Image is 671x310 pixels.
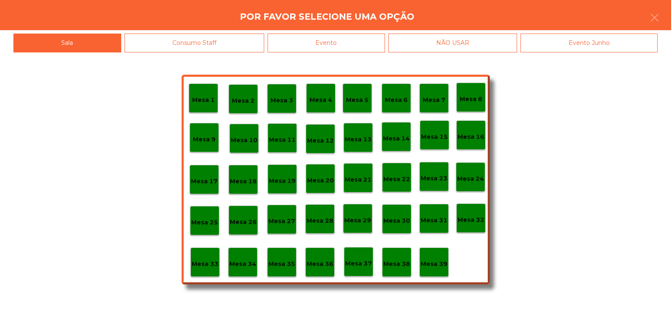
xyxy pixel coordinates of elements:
p: Mesa 24 [457,174,484,184]
p: Mesa 30 [383,216,410,226]
h4: Por favor selecione uma opção [240,10,414,23]
p: Mesa 15 [421,132,448,142]
p: Mesa 38 [383,259,410,269]
p: Mesa 11 [269,135,296,145]
p: Mesa 5 [346,95,369,105]
p: Mesa 6 [385,95,408,105]
p: Mesa 13 [345,135,372,144]
p: Mesa 29 [344,216,371,225]
p: Mesa 2 [232,96,255,106]
p: Mesa 23 [421,174,447,183]
p: Mesa 21 [345,175,372,185]
p: Mesa 3 [270,96,293,105]
p: Mesa 35 [268,259,295,269]
div: Evento Junho [520,34,658,52]
p: Mesa 19 [269,176,296,186]
p: Mesa 34 [229,259,256,269]
p: Mesa 32 [458,215,484,225]
p: Mesa 4 [309,95,332,105]
p: Mesa 18 [230,177,257,186]
p: Mesa 27 [268,216,295,226]
p: Mesa 1 [192,95,215,105]
p: Mesa 37 [345,259,372,268]
p: Mesa 20 [307,176,334,185]
p: Mesa 36 [307,259,333,269]
p: Mesa 31 [421,216,447,225]
p: Mesa 14 [383,134,410,143]
p: Mesa 16 [458,132,484,142]
p: Mesa 22 [383,175,410,184]
div: Sala [13,34,121,52]
p: Mesa 7 [423,95,445,105]
div: Consumo Staff [125,34,265,52]
p: Mesa 12 [307,136,334,146]
div: NÃO USAR [388,34,518,52]
p: Mesa 28 [307,216,333,226]
p: Mesa 39 [421,259,447,269]
p: Mesa 9 [193,135,216,144]
div: Evento [268,34,385,52]
p: Mesa 17 [191,177,218,186]
p: Mesa 26 [230,217,257,227]
p: Mesa 10 [231,135,257,145]
p: Mesa 8 [460,94,482,104]
p: Mesa 25 [191,218,218,227]
p: Mesa 33 [192,259,218,269]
